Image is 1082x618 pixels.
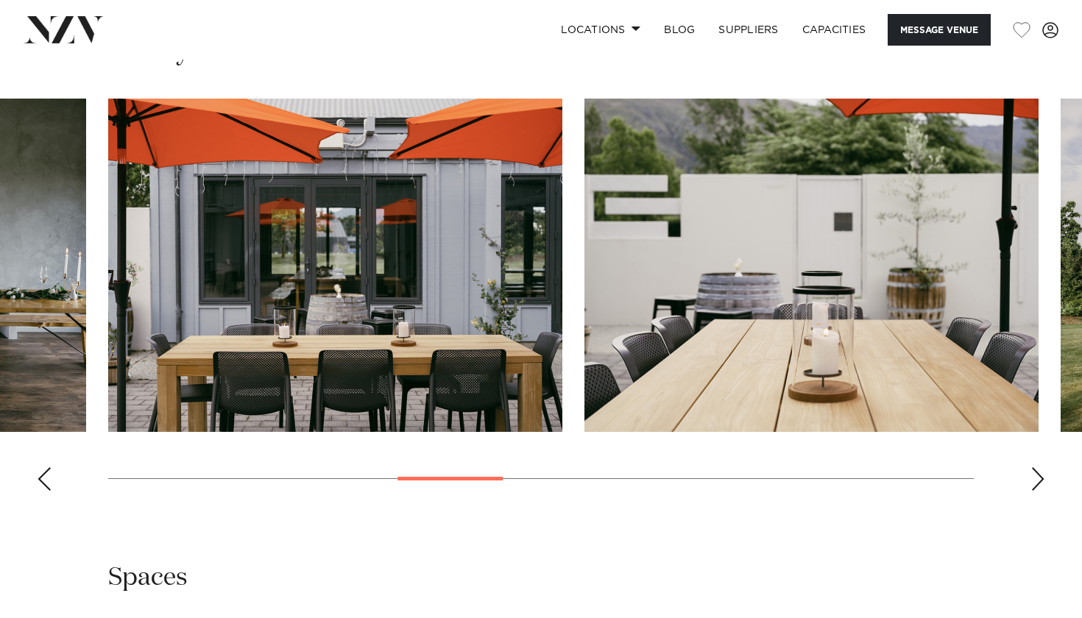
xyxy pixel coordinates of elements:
[24,16,104,43] img: nzv-logo.png
[888,14,991,46] button: Message Venue
[108,99,562,432] swiper-slide: 6 / 15
[108,561,188,594] h2: Spaces
[549,14,652,46] a: Locations
[791,14,878,46] a: Capacities
[707,14,790,46] a: SUPPLIERS
[652,14,707,46] a: BLOG
[584,99,1039,432] swiper-slide: 7 / 15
